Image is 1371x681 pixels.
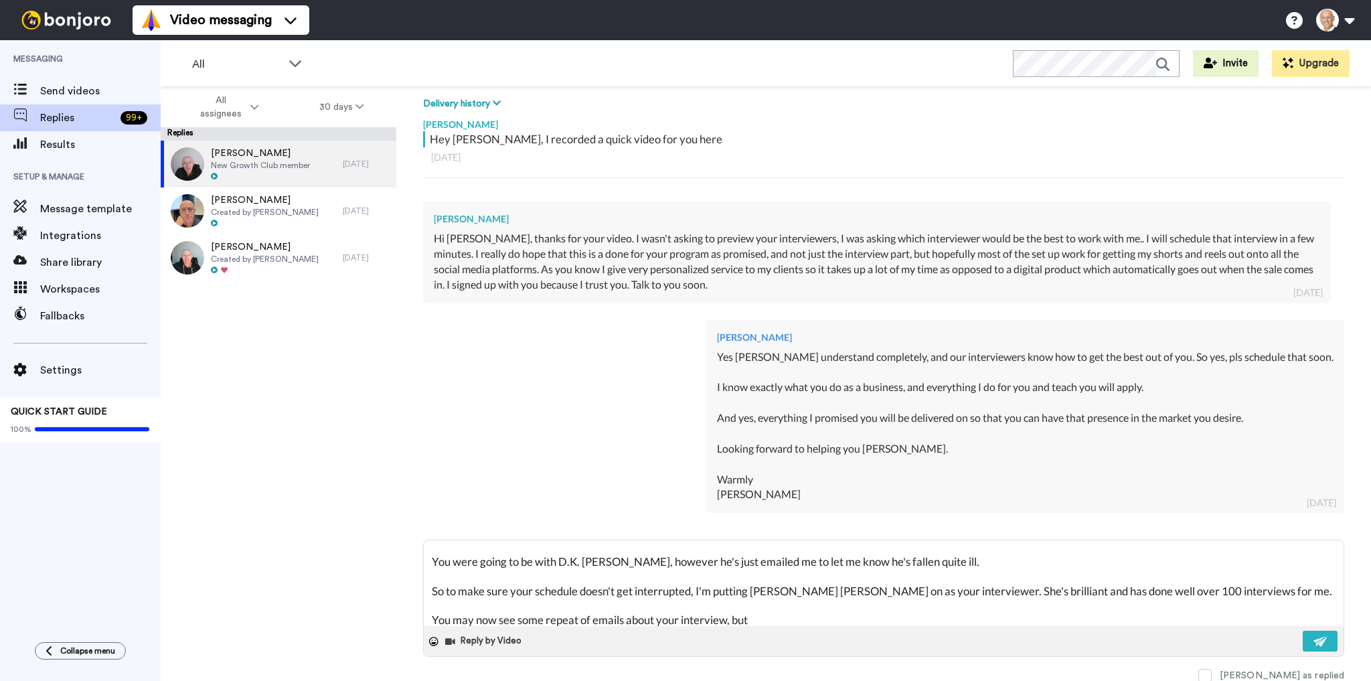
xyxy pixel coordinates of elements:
[430,131,1341,147] div: Hey [PERSON_NAME], I recorded a quick video for you here
[40,362,161,378] span: Settings
[171,194,204,228] img: d1d7c18b-63b4-4723-8ffc-1f1584a65b10-thumb.jpg
[40,281,161,297] span: Workspaces
[1313,636,1328,647] img: send-white.svg
[40,254,161,271] span: Share library
[16,11,116,29] img: bj-logo-header-white.svg
[1293,286,1323,299] div: [DATE]
[40,83,161,99] span: Send videos
[211,240,319,254] span: [PERSON_NAME]
[170,11,272,29] span: Video messaging
[120,111,147,125] div: 99 +
[192,56,282,72] span: All
[11,407,107,417] span: QUICK START GUIDE
[171,147,204,181] img: 6346895b-8d9c-4229-a94e-4e182b79d757-thumb.jpg
[343,159,390,169] div: [DATE]
[40,308,161,324] span: Fallbacks
[444,631,526,652] button: Reply by Video
[141,9,162,31] img: vm-color.svg
[193,94,248,121] span: All assignees
[161,187,396,234] a: [PERSON_NAME]Created by [PERSON_NAME][DATE]
[1272,50,1350,77] button: Upgrade
[35,642,126,660] button: Collapse menu
[11,424,31,435] span: 100%
[431,151,1336,164] div: [DATE]
[211,147,310,160] span: [PERSON_NAME]
[424,540,1344,626] textarea: Hi [PERSON_NAME], i see you've booked your Interview for [DATE] afternoon, well done. You were go...
[163,88,289,126] button: All assignees
[211,207,319,218] span: Created by [PERSON_NAME]
[161,234,396,281] a: [PERSON_NAME]Created by [PERSON_NAME][DATE]
[343,252,390,263] div: [DATE]
[161,141,396,187] a: [PERSON_NAME]New Growth Club member[DATE]
[423,96,505,111] button: Delivery history
[161,127,396,141] div: Replies
[434,212,1320,226] div: [PERSON_NAME]
[434,231,1320,292] div: Hi [PERSON_NAME], thanks for your video. I wasn't asking to preview your interviewers, I was aski...
[343,206,390,216] div: [DATE]
[717,331,1334,344] div: [PERSON_NAME]
[211,254,319,264] span: Created by [PERSON_NAME]
[211,194,319,207] span: [PERSON_NAME]
[289,95,394,119] button: 30 days
[40,110,115,126] span: Replies
[171,241,204,275] img: dab7756e-6713-41b4-9254-07f5fe081d80-thumb.jpg
[40,201,161,217] span: Message template
[717,350,1334,502] div: Yes [PERSON_NAME] understand completely, and our interviewers know how to get the best out of you...
[40,137,161,153] span: Results
[423,111,1344,131] div: [PERSON_NAME]
[60,646,115,656] span: Collapse menu
[1193,50,1259,77] button: Invite
[1307,496,1336,510] div: [DATE]
[211,160,310,171] span: New Growth Club member
[40,228,161,244] span: Integrations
